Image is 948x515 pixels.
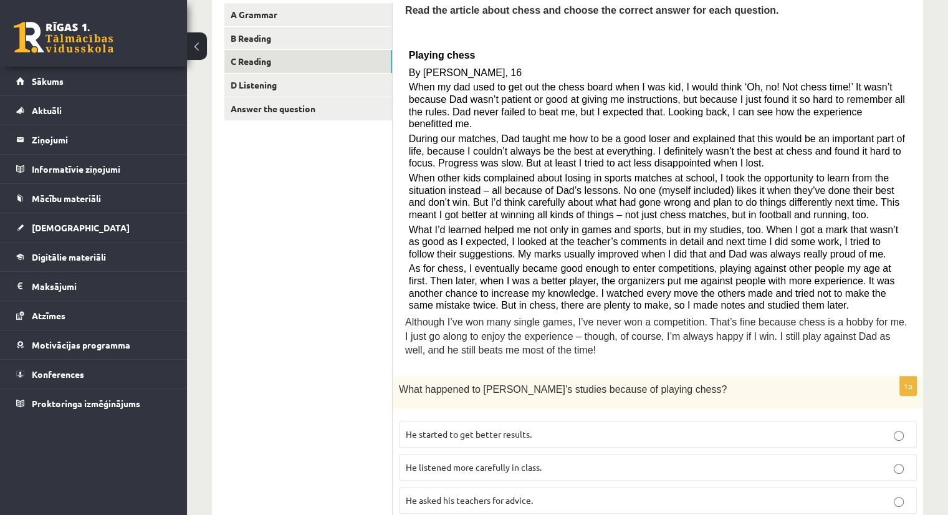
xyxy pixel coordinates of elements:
[16,96,171,125] a: Aktuāli
[224,3,392,26] a: A Grammar
[14,22,113,53] a: Rīgas 1. Tālmācības vidusskola
[32,339,130,350] span: Motivācijas programma
[409,133,905,168] span: During our matches, Dad taught me how to be a good loser and explained that this would be an impo...
[16,360,171,388] a: Konferences
[224,97,392,120] a: Answer the question
[894,431,904,441] input: He started to get better results.
[405,317,907,355] span: Although I’ve won many single games, I’ve never won a competition. That’s fine because chess is a...
[406,428,532,440] span: He started to get better results.
[32,193,101,204] span: Mācību materiāli
[899,376,917,396] p: 1p
[399,384,727,395] span: What happened to [PERSON_NAME]’s studies because of playing chess?
[894,497,904,507] input: He asked his teachers for advice.
[409,173,899,220] span: When other kids complained about losing in sports matches at school, I took the opportunity to le...
[16,184,171,213] a: Mācību materiāli
[32,75,64,87] span: Sākums
[32,398,140,409] span: Proktoringa izmēģinājums
[894,464,904,474] input: He listened more carefully in class.
[16,330,171,359] a: Motivācijas programma
[409,82,905,129] span: When my dad used to get out the chess board when I was kid, I would think ‘Oh, no! Not chess time...
[224,50,392,73] a: C Reading
[224,74,392,97] a: D Listening
[32,310,65,321] span: Atzīmes
[406,461,542,473] span: He listened more carefully in class.
[409,224,898,259] span: What I’d learned helped me not only in games and sports, but in my studies, too. When I got a mar...
[16,155,171,183] a: Informatīvie ziņojumi
[16,213,171,242] a: [DEMOGRAPHIC_DATA]
[16,243,171,271] a: Digitālie materiāli
[16,272,171,301] a: Maksājumi
[32,368,84,380] span: Konferences
[406,494,533,506] span: He asked his teachers for advice.
[32,125,171,154] legend: Ziņojumi
[409,263,895,310] span: As for chess, I eventually became good enough to enter competitions, playing against other people...
[32,222,130,233] span: [DEMOGRAPHIC_DATA]
[409,67,522,78] span: By [PERSON_NAME], 16
[32,155,171,183] legend: Informatīvie ziņojumi
[16,67,171,95] a: Sākums
[405,5,778,16] span: Read the article about chess and choose the correct answer for each question.
[32,251,106,262] span: Digitālie materiāli
[32,105,62,116] span: Aktuāli
[32,272,171,301] legend: Maksājumi
[224,27,392,50] a: B Reading
[16,301,171,330] a: Atzīmes
[409,50,476,60] span: Playing chess
[16,389,171,418] a: Proktoringa izmēģinājums
[16,125,171,154] a: Ziņojumi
